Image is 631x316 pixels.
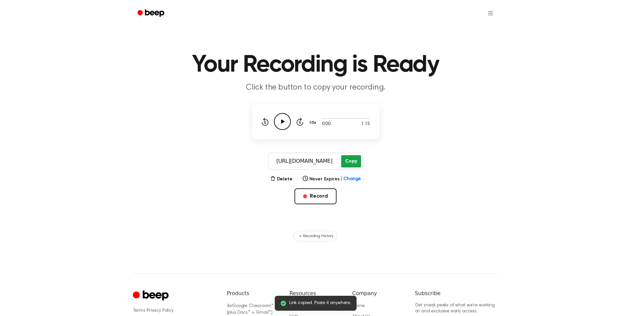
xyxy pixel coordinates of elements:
h6: Company [352,289,404,297]
a: Cruip [133,289,170,302]
span: | [296,175,299,183]
span: 1:15 [361,121,370,128]
h6: Resources [289,289,342,297]
a: Terms [133,308,145,313]
a: forGoogle Classroom™ (plus Docs™ + Gmail™) [227,304,274,315]
a: Beep [133,7,170,20]
button: Recording History [293,231,337,241]
h1: Your Recording is Ready [146,53,485,77]
button: Never Expires|Change [303,176,361,183]
div: · [133,307,216,314]
span: 0:00 [322,121,331,128]
i: for [227,304,233,308]
span: Link copied. Paste it anywhere. [289,300,351,307]
span: Recording History [303,233,333,239]
p: Click the button to copy your recording. [188,82,443,93]
h6: Products [227,289,279,297]
p: Get sneak peeks of what we’re working on and exclusive early access. [415,303,499,314]
button: Record [294,188,337,204]
button: Delete [270,176,292,183]
span: Change [343,176,361,183]
h6: Subscribe [415,289,499,297]
button: Open menu [483,5,499,21]
button: 1.0x [309,117,319,128]
a: Home [352,304,364,308]
span: | [341,176,342,183]
button: Copy [341,155,361,167]
a: Privacy Policy [147,308,174,313]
